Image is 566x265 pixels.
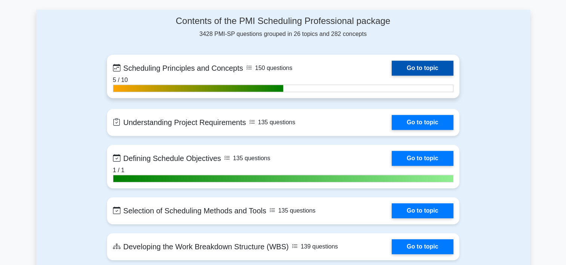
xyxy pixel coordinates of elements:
[392,203,453,218] a: Go to topic
[392,151,453,166] a: Go to topic
[107,16,459,39] div: 3428 PMI-SP questions grouped in 26 topics and 282 concepts
[392,115,453,130] a: Go to topic
[392,239,453,254] a: Go to topic
[107,16,459,27] h4: Contents of the PMI Scheduling Professional package
[392,61,453,76] a: Go to topic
